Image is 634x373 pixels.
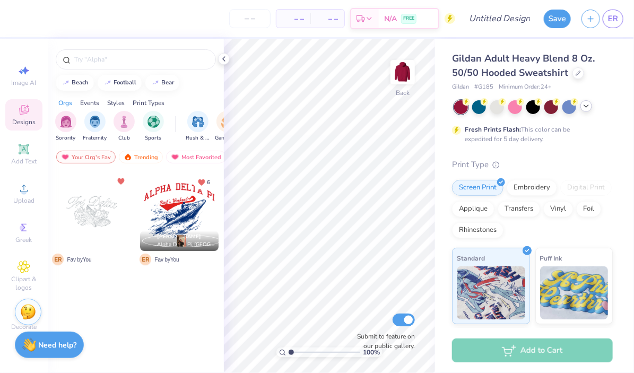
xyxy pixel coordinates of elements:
[115,175,127,188] button: Unlike
[207,180,210,185] span: 6
[157,241,214,249] span: Alpha Delta Pi, [GEOGRAPHIC_DATA][US_STATE]
[145,134,162,142] span: Sports
[83,111,107,142] button: filter button
[89,116,101,128] img: Fraternity Image
[452,180,503,196] div: Screen Print
[603,10,623,28] a: ER
[461,8,539,29] input: Untitled Design
[124,153,132,161] img: trending.gif
[145,75,179,91] button: bear
[452,83,469,92] span: Gildan
[498,201,540,217] div: Transfers
[192,116,204,128] img: Rush & Bid Image
[540,253,562,264] span: Puff Ink
[457,266,525,319] img: Standard
[608,13,618,25] span: ER
[452,159,613,171] div: Print Type
[16,236,32,244] span: Greek
[39,340,77,350] strong: Need help?
[215,134,239,142] span: Game Day
[166,151,226,163] div: Most Favorited
[114,111,135,142] button: filter button
[52,254,64,265] span: E R
[215,111,239,142] div: filter for Game Day
[162,80,175,85] div: bear
[56,75,94,91] button: beach
[351,332,415,351] label: Submit to feature on our public gallery.
[157,233,201,240] span: [PERSON_NAME]
[103,80,112,86] img: trend_line.gif
[457,253,485,264] span: Standard
[465,125,595,144] div: This color can be expedited for 5 day delivery.
[215,111,239,142] button: filter button
[186,111,210,142] button: filter button
[12,118,36,126] span: Designs
[151,80,160,86] img: trend_line.gif
[186,111,210,142] div: filter for Rush & Bid
[543,201,573,217] div: Vinyl
[154,256,179,264] span: Fav by You
[119,151,163,163] div: Trending
[186,134,210,142] span: Rush & Bid
[56,151,116,163] div: Your Org's Fav
[143,111,164,142] button: filter button
[540,266,609,319] img: Puff Ink
[98,75,142,91] button: football
[147,116,160,128] img: Sports Image
[107,98,125,108] div: Styles
[452,222,503,238] div: Rhinestones
[83,134,107,142] span: Fraternity
[61,153,70,161] img: most_fav.gif
[474,83,493,92] span: # G185
[392,62,413,83] img: Back
[114,80,137,85] div: football
[67,256,91,264] span: Fav by You
[283,13,304,24] span: – –
[140,254,151,265] span: E R
[58,98,72,108] div: Orgs
[221,116,233,128] img: Game Day Image
[452,201,494,217] div: Applique
[83,111,107,142] div: filter for Fraternity
[403,15,414,22] span: FREE
[62,80,70,86] img: trend_line.gif
[56,134,76,142] span: Sorority
[452,52,595,79] span: Gildan Adult Heavy Blend 8 Oz. 50/50 Hooded Sweatshirt
[133,98,164,108] div: Print Types
[544,10,571,28] button: Save
[13,196,34,205] span: Upload
[143,111,164,142] div: filter for Sports
[396,88,410,98] div: Back
[507,180,557,196] div: Embroidery
[114,111,135,142] div: filter for Club
[73,54,209,65] input: Try "Alpha"
[5,275,42,292] span: Clipart & logos
[193,175,215,189] button: Unlike
[363,348,380,357] span: 100 %
[499,83,552,92] span: Minimum Order: 24 +
[55,111,76,142] div: filter for Sorority
[12,79,37,87] span: Image AI
[576,201,601,217] div: Foil
[118,134,130,142] span: Club
[384,13,397,24] span: N/A
[55,111,76,142] button: filter button
[118,116,130,128] img: Club Image
[171,153,179,161] img: most_fav.gif
[465,125,521,134] strong: Fresh Prints Flash:
[80,98,99,108] div: Events
[560,180,612,196] div: Digital Print
[60,116,72,128] img: Sorority Image
[11,157,37,166] span: Add Text
[72,80,89,85] div: beach
[229,9,271,28] input: – –
[11,323,37,331] span: Decorate
[317,13,338,24] span: – –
